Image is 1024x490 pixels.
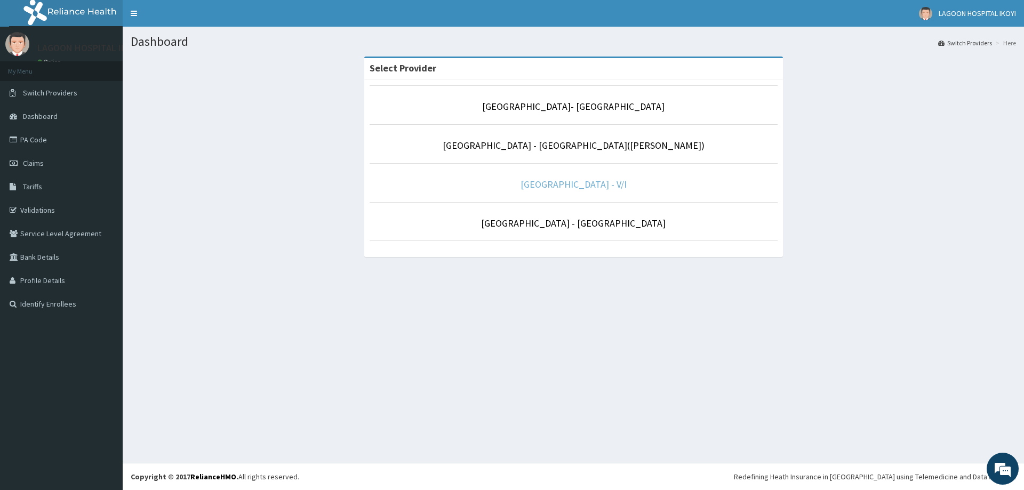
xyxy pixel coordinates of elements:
strong: Copyright © 2017 . [131,472,238,481]
a: [GEOGRAPHIC_DATA] - [GEOGRAPHIC_DATA]([PERSON_NAME]) [443,139,705,151]
strong: Select Provider [370,62,436,74]
img: User Image [5,32,29,56]
p: LAGOON HOSPITAL IKOYI [37,43,140,53]
h1: Dashboard [131,35,1016,49]
span: We're online! [62,134,147,242]
span: Dashboard [23,111,58,121]
img: d_794563401_company_1708531726252_794563401 [20,53,43,80]
footer: All rights reserved. [123,463,1024,490]
span: Tariffs [23,182,42,191]
li: Here [993,38,1016,47]
div: Chat with us now [55,60,179,74]
span: Switch Providers [23,88,77,98]
span: LAGOON HOSPITAL IKOYI [939,9,1016,18]
a: Online [37,58,63,66]
div: Redefining Heath Insurance in [GEOGRAPHIC_DATA] using Telemedicine and Data Science! [734,471,1016,482]
a: RelianceHMO [190,472,236,481]
a: [GEOGRAPHIC_DATA]- [GEOGRAPHIC_DATA] [482,100,665,113]
div: Minimize live chat window [175,5,201,31]
span: Claims [23,158,44,168]
textarea: Type your message and hit 'Enter' [5,291,203,328]
a: Switch Providers [938,38,992,47]
a: [GEOGRAPHIC_DATA] - [GEOGRAPHIC_DATA] [481,217,666,229]
img: User Image [919,7,932,20]
a: [GEOGRAPHIC_DATA] - V/I [521,178,627,190]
